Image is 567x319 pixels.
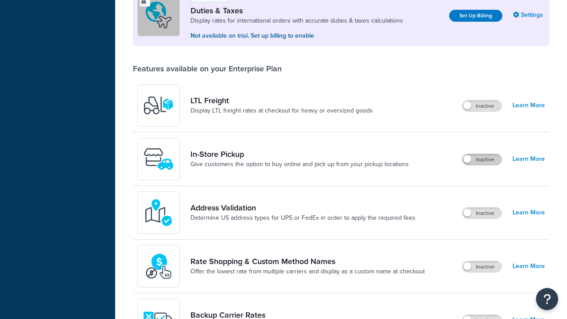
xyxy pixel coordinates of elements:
label: Inactive [462,208,501,218]
img: icon-duo-feat-rate-shopping-ecdd8bed.png [143,251,174,282]
img: y79ZsPf0fXUFUhFXDzUgf+ktZg5F2+ohG75+v3d2s1D9TjoU8PiyCIluIjV41seZevKCRuEjTPPOKHJsQcmKCXGdfprl3L4q7... [143,90,174,121]
a: LTL Freight [190,96,373,105]
a: Rate Shopping & Custom Method Names [190,257,425,266]
a: In-Store Pickup [190,149,409,159]
a: Set Up Billing [449,10,502,22]
a: Display LTL freight rates at checkout for heavy or oversized goods [190,106,373,115]
a: Offer the lowest rate from multiple carriers and display as a custom name at checkout [190,267,425,276]
a: Determine US address types for UPS or FedEx in order to apply the required fees [190,214,416,222]
a: Address Validation [190,203,416,213]
a: Display rates for international orders with accurate duties & taxes calculations [190,16,403,25]
a: Learn More [513,153,545,165]
a: Settings [513,9,545,21]
button: Open Resource Center [536,288,558,310]
a: Learn More [513,99,545,112]
label: Inactive [462,154,501,165]
img: kIG8fy0lQAAAABJRU5ErkJggg== [143,197,174,228]
label: Inactive [462,101,501,111]
a: Duties & Taxes [190,6,403,16]
img: wfgcfpwTIucLEAAAAASUVORK5CYII= [143,144,174,175]
a: Learn More [513,260,545,272]
a: Give customers the option to buy online and pick up from your pickup locations [190,160,409,169]
label: Inactive [462,261,501,272]
p: Not available on trial. Set up billing to enable [190,31,403,41]
div: Features available on your Enterprise Plan [133,64,282,74]
a: Learn More [513,206,545,219]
